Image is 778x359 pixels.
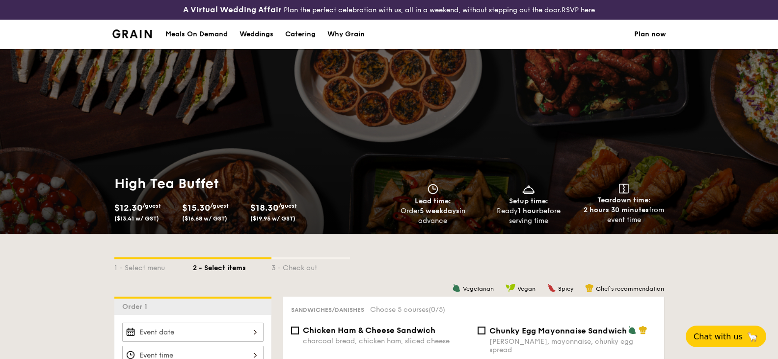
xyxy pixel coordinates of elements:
[322,20,371,49] a: Why Grain
[291,327,299,334] input: Chicken Ham & Cheese Sandwichcharcoal bread, chicken ham, sliced cheese
[619,184,629,193] img: icon-teardown.65201eee.svg
[142,202,161,209] span: /guest
[271,259,350,273] div: 3 - Check out
[628,326,637,334] img: icon-vegetarian.fe4039eb.svg
[686,326,766,347] button: Chat with us🦙
[747,331,758,342] span: 🦙
[596,285,664,292] span: Chef's recommendation
[463,285,494,292] span: Vegetarian
[183,4,282,16] h4: A Virtual Wedding Affair
[285,20,316,49] div: Catering
[112,29,152,38] img: Grain
[279,20,322,49] a: Catering
[165,20,228,49] div: Meals On Demand
[558,285,573,292] span: Spicy
[303,326,435,335] span: Chicken Ham & Cheese Sandwich
[389,206,477,226] div: Order in advance
[234,20,279,49] a: Weddings
[521,184,536,194] img: icon-dish.430c3a2e.svg
[562,6,595,14] a: RSVP here
[580,205,668,225] div: from event time
[278,202,297,209] span: /guest
[182,202,210,213] span: $15.30
[250,202,278,213] span: $18.30
[489,337,656,354] div: [PERSON_NAME], mayonnaise, chunky egg spread
[114,202,142,213] span: $12.30
[506,283,515,292] img: icon-vegan.f8ff3823.svg
[114,175,385,193] h1: High Tea Buffet
[429,305,445,314] span: (0/5)
[639,326,647,334] img: icon-chef-hat.a58ddaea.svg
[585,283,594,292] img: icon-chef-hat.a58ddaea.svg
[370,305,445,314] span: Choose 5 courses
[517,285,536,292] span: Vegan
[584,206,649,214] strong: 2 hours 30 minutes
[597,196,651,204] span: Teardown time:
[130,4,648,16] div: Plan the perfect celebration with us, all in a weekend, without stepping out the door.
[489,326,627,335] span: Chunky Egg Mayonnaise Sandwich
[327,20,365,49] div: Why Grain
[509,197,548,205] span: Setup time:
[122,323,264,342] input: Event date
[452,283,461,292] img: icon-vegetarian.fe4039eb.svg
[114,259,193,273] div: 1 - Select menu
[193,259,271,273] div: 2 - Select items
[250,215,295,222] span: ($19.95 w/ GST)
[634,20,666,49] a: Plan now
[420,207,459,215] strong: 5 weekdays
[182,215,227,222] span: ($16.68 w/ GST)
[415,197,451,205] span: Lead time:
[426,184,440,194] img: icon-clock.2db775ea.svg
[518,207,539,215] strong: 1 hour
[291,306,364,313] span: Sandwiches/Danishes
[484,206,572,226] div: Ready before serving time
[240,20,273,49] div: Weddings
[210,202,229,209] span: /guest
[112,29,152,38] a: Logotype
[694,332,743,341] span: Chat with us
[114,215,159,222] span: ($13.41 w/ GST)
[160,20,234,49] a: Meals On Demand
[122,303,151,311] span: Order 1
[478,327,485,334] input: Chunky Egg Mayonnaise Sandwich[PERSON_NAME], mayonnaise, chunky egg spread
[547,283,556,292] img: icon-spicy.37a8142b.svg
[303,337,470,345] div: charcoal bread, chicken ham, sliced cheese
